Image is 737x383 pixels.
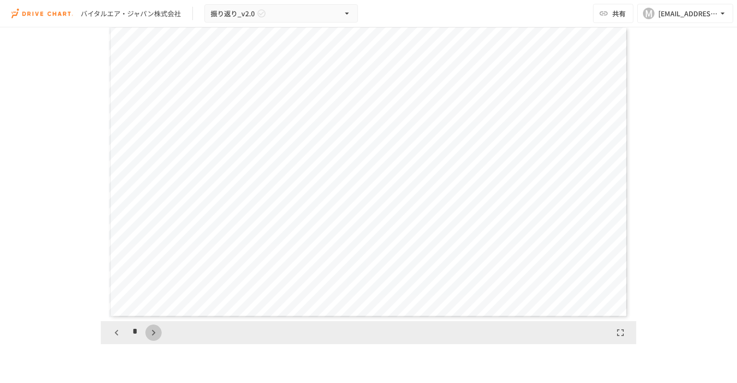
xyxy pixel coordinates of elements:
span: 共有 [612,8,626,19]
div: バイタルエア・ジャパン株式会社 [81,9,181,19]
button: 共有 [593,4,633,23]
img: i9VDDS9JuLRLX3JIUyK59LcYp6Y9cayLPHs4hOxMB9W [12,6,73,21]
div: M [643,8,654,19]
button: M[EMAIL_ADDRESS][DOMAIN_NAME] [637,4,733,23]
span: 振り返り_v2.0 [211,8,255,20]
button: 振り返り_v2.0 [204,4,358,23]
div: [EMAIL_ADDRESS][DOMAIN_NAME] [658,8,718,20]
div: Page 9 [101,22,636,322]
